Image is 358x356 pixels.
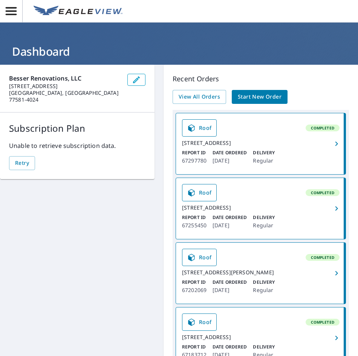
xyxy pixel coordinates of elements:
[9,90,121,103] p: [GEOGRAPHIC_DATA], [GEOGRAPHIC_DATA] 77581-4024
[173,90,226,104] a: View All Orders
[213,279,247,286] p: Date Ordered
[179,92,220,102] span: View All Orders
[213,286,247,295] p: [DATE]
[182,214,207,221] p: Report ID
[187,253,212,262] span: Roof
[176,178,346,239] a: RoofCompleted[STREET_ADDRESS]Report ID67255450Date Ordered[DATE]DeliveryRegular
[9,74,121,83] p: Besser Renovations, LLC
[306,319,339,325] span: Completed
[9,122,145,135] p: Subscription Plan
[253,279,275,286] p: Delivery
[253,214,275,221] p: Delivery
[182,344,207,350] p: Report ID
[253,149,275,156] p: Delivery
[213,156,247,165] p: [DATE]
[253,221,275,230] p: Regular
[182,334,340,341] div: [STREET_ADDRESS]
[176,243,346,304] a: RoofCompleted[STREET_ADDRESS][PERSON_NAME]Report ID67202069Date Ordered[DATE]DeliveryRegular
[29,1,127,21] a: EV Logo
[182,184,217,201] a: Roof
[182,140,340,146] div: [STREET_ADDRESS]
[253,286,275,295] p: Regular
[213,149,247,156] p: Date Ordered
[253,344,275,350] p: Delivery
[182,279,207,286] p: Report ID
[213,221,247,230] p: [DATE]
[182,249,217,266] a: Roof
[213,344,247,350] p: Date Ordered
[9,156,35,170] button: Retry
[232,90,288,104] a: Start New Order
[9,141,145,150] p: Unable to retrieve subscription data.
[182,313,217,331] a: Roof
[187,123,212,132] span: Roof
[182,286,207,295] p: 67202069
[182,156,207,165] p: 67297780
[182,221,207,230] p: 67255450
[9,44,349,59] h1: Dashboard
[182,149,207,156] p: Report ID
[253,156,275,165] p: Regular
[173,74,349,84] p: Recent Orders
[238,92,282,102] span: Start New Order
[182,204,340,211] div: [STREET_ADDRESS]
[34,6,122,17] img: EV Logo
[306,190,339,195] span: Completed
[213,214,247,221] p: Date Ordered
[187,188,212,197] span: Roof
[182,269,340,276] div: [STREET_ADDRESS][PERSON_NAME]
[306,255,339,260] span: Completed
[176,113,346,174] a: RoofCompleted[STREET_ADDRESS]Report ID67297780Date Ordered[DATE]DeliveryRegular
[15,158,29,168] span: Retry
[9,83,121,90] p: [STREET_ADDRESS]
[187,318,212,327] span: Roof
[182,119,217,137] a: Roof
[306,125,339,131] span: Completed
